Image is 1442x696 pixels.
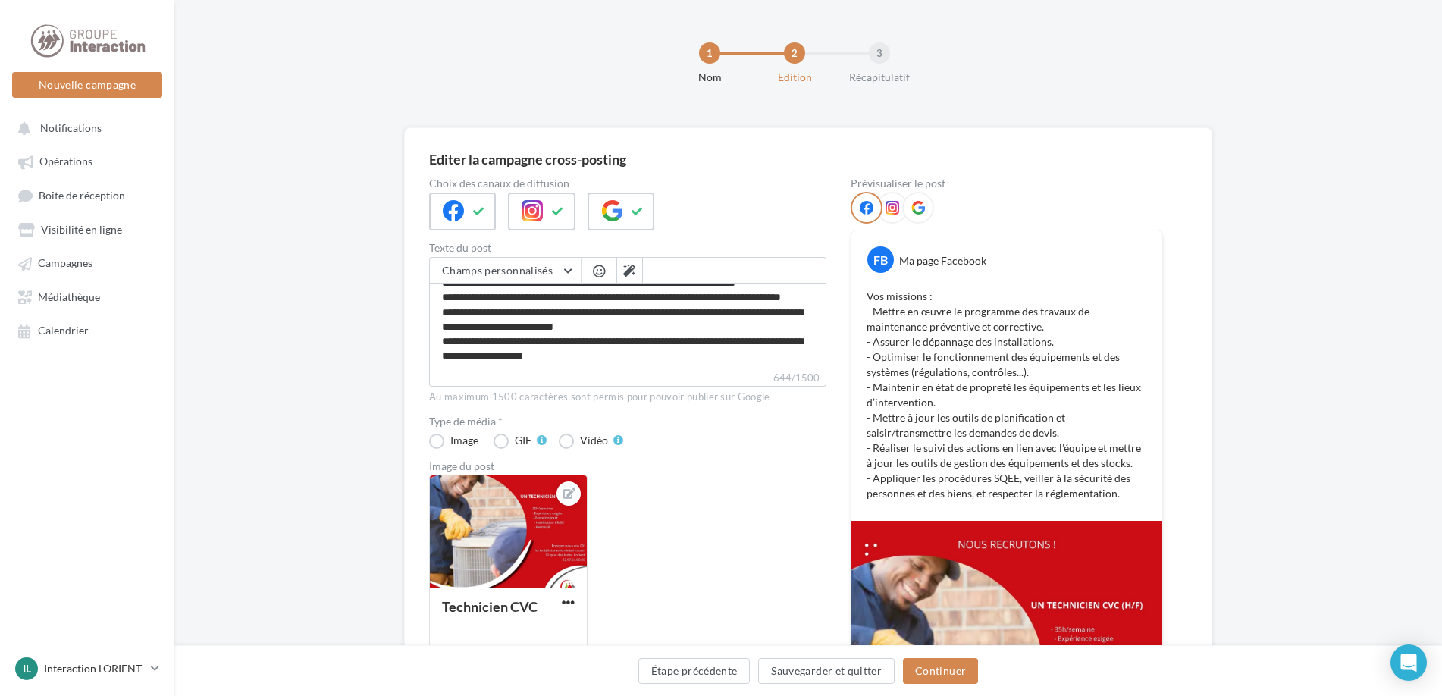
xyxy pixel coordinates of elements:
[23,661,31,676] span: IL
[429,370,826,387] label: 644/1500
[429,152,626,166] div: Editer la campagne cross-posting
[9,316,165,343] a: Calendrier
[430,258,581,284] button: Champs personnalisés
[9,114,159,141] button: Notifications
[899,253,986,268] div: Ma page Facebook
[12,654,162,683] a: IL Interaction LORIENT
[867,246,894,273] div: FB
[746,70,843,85] div: Edition
[580,435,608,446] div: Vidéo
[9,147,165,174] a: Opérations
[450,435,478,446] div: Image
[638,658,751,684] button: Étape précédente
[9,215,165,243] a: Visibilité en ligne
[39,155,92,168] span: Opérations
[869,42,890,64] div: 3
[831,70,928,85] div: Récapitulatif
[9,249,165,276] a: Campagnes
[1390,644,1427,681] div: Open Intercom Messenger
[429,390,826,404] div: Au maximum 1500 caractères sont permis pour pouvoir publier sur Google
[9,283,165,310] a: Médiathèque
[38,324,89,337] span: Calendrier
[784,42,805,64] div: 2
[9,181,165,209] a: Boîte de réception
[38,290,100,303] span: Médiathèque
[38,257,92,270] span: Campagnes
[429,178,826,189] label: Choix des canaux de diffusion
[429,243,826,253] label: Texte du post
[12,72,162,98] button: Nouvelle campagne
[40,121,102,134] span: Notifications
[758,658,895,684] button: Sauvegarder et quitter
[41,223,122,236] span: Visibilité en ligne
[851,178,1163,189] div: Prévisualiser le post
[39,189,125,202] span: Boîte de réception
[515,435,531,446] div: GIF
[442,264,553,277] span: Champs personnalisés
[661,70,758,85] div: Nom
[867,289,1147,501] p: Vos missions : - Mettre en œuvre le programme des travaux de maintenance préventive et corrective...
[903,658,978,684] button: Continuer
[442,598,538,615] div: Technicien CVC
[699,42,720,64] div: 1
[429,461,826,472] div: Image du post
[429,416,826,427] label: Type de média *
[44,661,145,676] p: Interaction LORIENT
